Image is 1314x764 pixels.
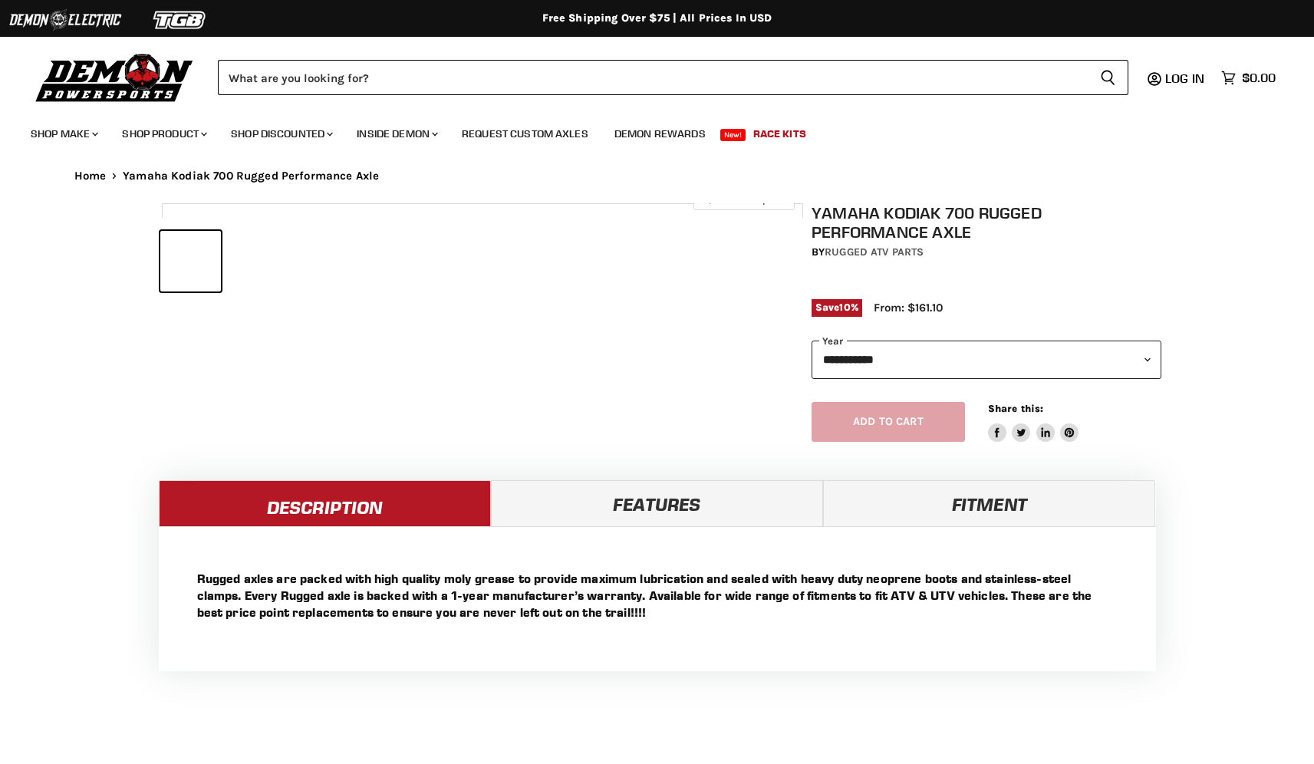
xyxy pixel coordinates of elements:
span: Yamaha Kodiak 700 Rugged Performance Axle [123,170,379,183]
nav: Breadcrumbs [44,170,1271,183]
a: $0.00 [1214,67,1283,89]
img: TGB Logo 2 [123,5,238,35]
a: Race Kits [742,118,818,150]
span: New! [720,129,746,141]
a: Shop Discounted [219,118,342,150]
p: Rugged axles are packed with high quality moly grease to provide maximum lubrication and sealed w... [197,570,1118,621]
form: Product [218,60,1128,95]
span: Share this: [988,403,1043,414]
a: Demon Rewards [603,118,717,150]
img: Demon Electric Logo 2 [8,5,123,35]
span: Click to expand [701,193,786,205]
a: Fitment [823,480,1155,526]
h1: Yamaha Kodiak 700 Rugged Performance Axle [812,203,1161,242]
span: 10 [839,301,850,313]
select: year [812,341,1161,378]
a: Rugged ATV Parts [825,245,924,259]
span: Save % [812,299,862,316]
button: Yamaha Kodiak 700 Rugged Performance Axle thumbnail [160,231,221,291]
a: Request Custom Axles [450,118,600,150]
input: Search [218,60,1088,95]
a: Features [491,480,823,526]
span: From: $161.10 [874,301,943,314]
div: Free Shipping Over $75 | All Prices In USD [44,12,1271,25]
span: $0.00 [1242,71,1276,85]
div: by [812,244,1161,261]
a: Shop Make [19,118,107,150]
span: Log in [1165,71,1204,86]
a: Home [74,170,107,183]
button: Search [1088,60,1128,95]
a: Description [159,480,491,526]
button: Yamaha Kodiak 700 Rugged Performance Axle thumbnail [226,231,286,291]
a: Shop Product [110,118,216,150]
img: Demon Powersports [31,50,199,104]
aside: Share this: [988,402,1079,443]
a: Inside Demon [345,118,447,150]
ul: Main menu [19,112,1272,150]
a: Log in [1158,71,1214,85]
